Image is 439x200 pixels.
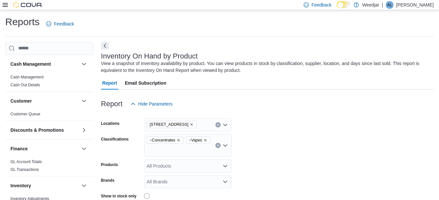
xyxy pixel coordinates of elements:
button: Open list of options [223,143,228,148]
input: Dark Mode [337,1,350,8]
h3: Discounts & Promotions [10,127,64,133]
button: Open list of options [223,163,228,169]
span: 355 Oakwood Ave [147,121,197,128]
span: Hide Parameters [138,101,173,107]
label: Brands [101,178,114,183]
span: Feedback [312,2,331,8]
h3: Inventory [10,182,31,189]
span: ~Concentrates [150,137,175,143]
h3: Finance [10,145,28,152]
span: Report [102,76,117,90]
span: ~Vapes [189,137,202,143]
button: Cash Management [80,60,88,68]
span: ~Concentrates [147,137,183,144]
button: Inventory [10,182,79,189]
button: Discounts & Promotions [80,126,88,134]
button: Cash Management [10,61,79,67]
div: Amelio Lalo [386,1,394,9]
button: Next [101,42,109,50]
button: Remove 355 Oakwood Ave from selection in this group [190,123,194,126]
button: Clear input [215,122,221,127]
h3: Report [101,100,123,108]
button: Remove ~Concentrates from selection in this group [177,138,180,142]
label: Locations [101,121,120,126]
label: Products [101,162,118,167]
span: ~Vapes [186,137,210,144]
button: Open list of options [223,179,228,184]
a: GL Account Totals [10,159,42,164]
p: | [382,1,383,9]
a: Feedback [43,17,76,30]
button: Clear input [215,143,221,148]
h1: Reports [5,15,40,28]
p: Weedjar [362,1,379,9]
button: Hide Parameters [128,97,175,110]
span: Feedback [54,21,74,27]
a: Customer Queue [10,112,40,116]
img: Cova [13,2,42,8]
div: Cash Management [5,73,93,92]
span: [STREET_ADDRESS] [150,121,189,128]
span: Cash Out Details [10,82,40,88]
span: Cash Management [10,75,43,80]
button: Finance [10,145,79,152]
button: Remove ~Vapes from selection in this group [203,138,207,142]
button: Customer [10,98,79,104]
label: Classifications [101,137,129,142]
button: Discounts & Promotions [10,127,79,133]
h3: Customer [10,98,32,104]
a: GL Transactions [10,167,39,172]
div: View a snapshot of inventory availability by product. You can view products in stock by classific... [101,60,431,74]
a: Cash Out Details [10,83,40,87]
span: Email Subscription [125,76,166,90]
button: Finance [80,145,88,153]
button: Open list of options [223,122,228,127]
span: Customer Queue [10,111,40,117]
a: Cash Management [10,75,43,79]
h3: Inventory On Hand by Product [101,52,198,60]
button: Customer [80,97,88,105]
div: Finance [5,158,93,176]
p: [PERSON_NAME] [396,1,434,9]
span: AL [387,1,392,9]
h3: Cash Management [10,61,51,67]
button: Inventory [80,182,88,190]
div: Customer [5,110,93,121]
label: Show in stock only [101,193,137,199]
